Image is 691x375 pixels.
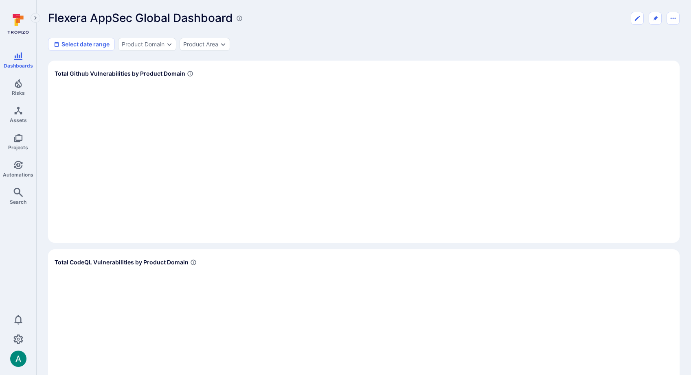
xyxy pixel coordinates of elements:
img: ACg8ocLSa5mPYBaXNx3eFu_EmspyJX0laNWN7cXOFirfQ7srZveEpg=s96-c [10,351,26,367]
div: Arjan Dehar [10,351,26,367]
button: Select date range [48,38,115,51]
span: Assets [10,117,27,123]
button: Dashboard menu [667,12,680,25]
i: Expand navigation menu [33,15,38,22]
button: Expand dropdown [166,41,173,48]
span: Projects [8,144,28,150]
button: Unpin from sidebar [649,12,662,25]
button: Expand navigation menu [31,13,40,23]
button: Edit dashboard [631,12,644,25]
button: Expand dropdown [220,41,226,48]
span: Automations [3,172,33,178]
button: Product Area [183,41,218,48]
h1: Flexera AppSec Global Dashboard [48,11,233,25]
div: Widget [48,61,680,243]
button: Product Domain [122,41,165,48]
span: Total CodeQL Vulnerabilities by Product Domain [55,258,189,266]
span: Dashboards [4,63,33,69]
span: Risks [12,90,25,96]
span: Search [10,199,26,205]
span: Total Github Vulnerabilities by Product Domain [55,70,185,78]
